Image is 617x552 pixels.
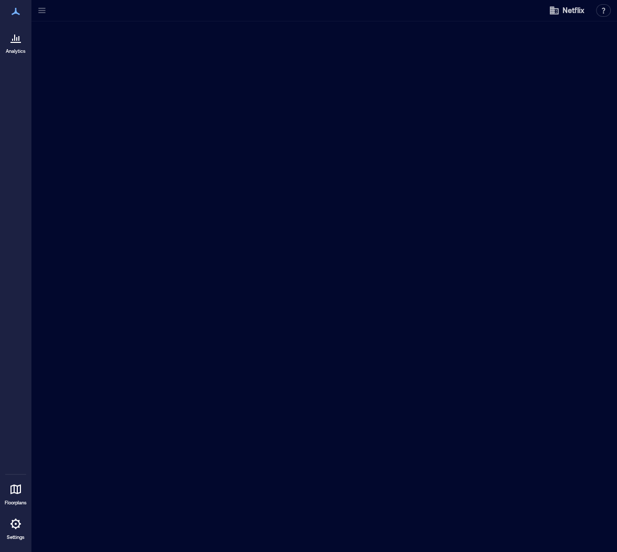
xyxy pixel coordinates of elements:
[3,511,28,544] a: Settings
[6,48,26,54] p: Analytics
[5,500,27,506] p: Floorplans
[3,25,29,58] a: Analytics
[563,5,585,16] span: Netflix
[2,477,30,509] a: Floorplans
[7,534,25,540] p: Settings
[546,2,588,19] button: Netflix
